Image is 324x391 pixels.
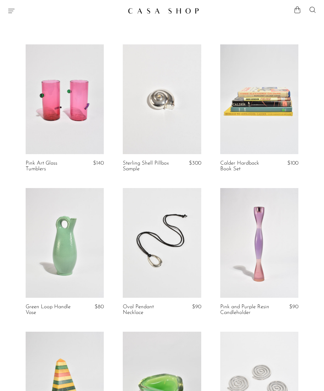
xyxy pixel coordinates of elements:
[289,304,298,310] span: $90
[189,160,201,166] span: $300
[93,160,104,166] span: $140
[123,160,174,172] a: Sterling Shell Pillbox Sample
[26,304,77,316] a: Green Loop Handle Vase
[95,304,104,310] span: $80
[26,160,77,172] a: Pink Art Glass Tumblers
[123,304,174,316] a: Oval Pendant Necklace
[192,304,201,310] span: $90
[220,304,271,316] a: Pink and Purple Resin Candleholder
[287,160,298,166] span: $100
[220,160,271,172] a: Calder Hardback Book Set
[8,7,15,15] button: Menu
